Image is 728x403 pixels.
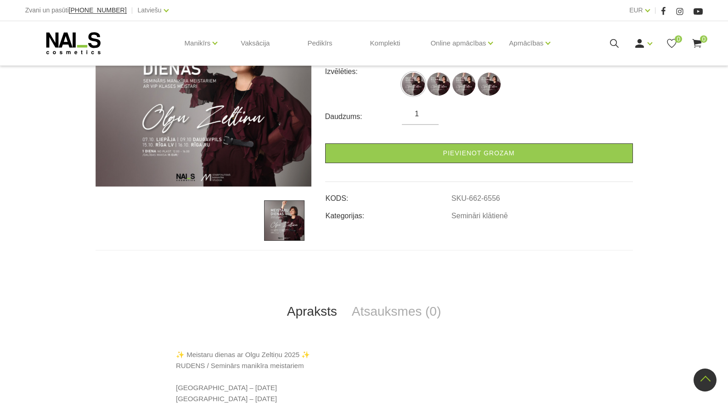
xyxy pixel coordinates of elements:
a: Atsauksmes (0) [344,296,449,327]
a: 0 [666,38,677,49]
div: Daudzums: [325,109,402,124]
span: [PHONE_NUMBER] [69,6,127,14]
a: Latviešu [138,5,162,16]
span: 0 [675,35,682,43]
a: [PHONE_NUMBER] [69,7,127,14]
a: 0 [691,38,703,49]
a: Pedikīrs [300,21,339,65]
a: Apraksts [280,296,344,327]
img: ... [452,73,475,96]
a: Komplekti [363,21,408,65]
img: ... [96,11,311,187]
a: EUR [629,5,643,16]
a: Vaksācija [233,21,277,65]
td: KODS: [325,187,451,204]
a: Apmācības [509,25,543,62]
img: ... [264,200,305,241]
img: ... [427,73,450,96]
a: Manikīrs [185,25,211,62]
span: | [655,5,656,16]
a: Semināri klātienē [451,212,508,220]
a: Online apmācības [430,25,486,62]
div: Izvēlēties: [325,64,402,79]
div: Zvani un pasūti [25,5,127,16]
a: Pievienot grozam [325,143,633,163]
img: ... [402,73,425,96]
img: ... [478,73,501,96]
span: | [131,5,133,16]
td: Kategorijas: [325,204,451,221]
a: SKU-662-6556 [451,194,500,203]
span: 0 [700,35,707,43]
